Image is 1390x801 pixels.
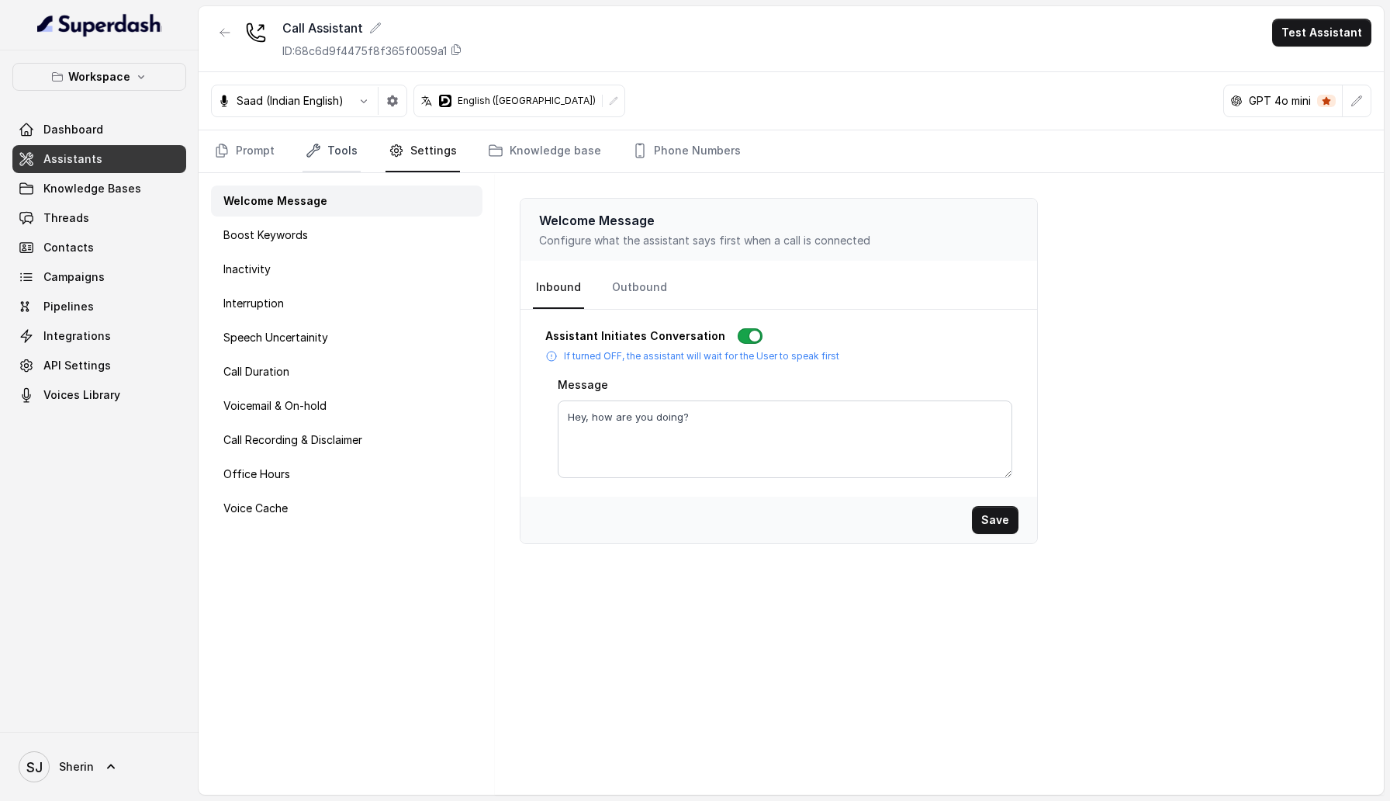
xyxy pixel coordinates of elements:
[43,151,102,167] span: Assistants
[43,122,103,137] span: Dashboard
[539,233,1018,248] p: Configure what the assistant says first when a call is connected
[12,322,186,350] a: Integrations
[12,234,186,262] a: Contacts
[237,93,344,109] p: Saad (Indian English)
[629,130,744,172] a: Phone Numbers
[26,759,43,775] text: SJ
[972,506,1018,534] button: Save
[223,193,327,209] p: Welcome Message
[533,267,1025,309] nav: Tabs
[533,267,584,309] a: Inbound
[43,328,111,344] span: Integrations
[282,43,447,59] p: ID: 68c6d9f4475f8f365f0059a1
[1272,19,1371,47] button: Test Assistant
[43,269,105,285] span: Campaigns
[539,211,1018,230] p: Welcome Message
[1249,93,1311,109] p: GPT 4o mini
[223,466,290,482] p: Office Hours
[1230,95,1243,107] svg: openai logo
[223,262,271,277] p: Inactivity
[43,358,111,373] span: API Settings
[303,130,361,172] a: Tools
[12,116,186,144] a: Dashboard
[43,299,94,314] span: Pipelines
[386,130,460,172] a: Settings
[43,387,120,403] span: Voices Library
[12,145,186,173] a: Assistants
[12,381,186,409] a: Voices Library
[558,378,608,391] label: Message
[439,95,451,107] svg: deepgram logo
[43,240,94,255] span: Contacts
[223,501,288,516] p: Voice Cache
[223,364,289,380] p: Call Duration
[223,330,328,345] p: Speech Uncertainity
[211,130,278,172] a: Prompt
[43,181,141,196] span: Knowledge Bases
[223,227,308,243] p: Boost Keywords
[37,12,162,37] img: light.svg
[43,210,89,226] span: Threads
[59,759,94,775] span: Sherin
[12,745,186,789] a: Sherin
[282,19,462,37] div: Call Assistant
[211,130,1371,172] nav: Tabs
[485,130,604,172] a: Knowledge base
[223,432,362,448] p: Call Recording & Disclaimer
[12,293,186,321] a: Pipelines
[545,328,725,344] p: Assistant Initiates Conversation
[12,352,186,380] a: API Settings
[12,263,186,291] a: Campaigns
[12,63,186,91] button: Workspace
[68,68,130,86] p: Workspace
[12,175,186,203] a: Knowledge Bases
[458,95,596,107] p: English ([GEOGRAPHIC_DATA])
[223,398,327,414] p: Voicemail & On-hold
[564,350,839,362] p: If turned OFF, the assistant will wait for the User to speak first
[223,296,284,311] p: Interruption
[558,400,1012,478] textarea: Hey, how are you doing?
[12,204,186,232] a: Threads
[609,267,670,309] a: Outbound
